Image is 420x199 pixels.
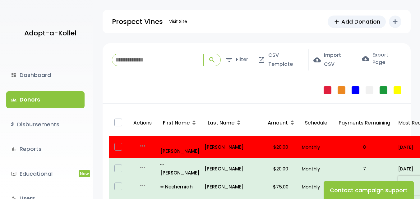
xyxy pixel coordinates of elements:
span: Last Name [208,119,234,126]
span: search [208,56,216,64]
span: First Name [163,119,190,126]
p: Schedule [302,112,330,134]
p: $20.00 [265,143,297,151]
p: [PERSON_NAME] [160,160,200,177]
button: Contact campaign support [324,181,414,199]
a: addAdd Donation [328,16,386,28]
a: Visit Site [166,16,190,28]
p: Prospect Vines [112,16,163,28]
p: 7 [335,165,393,173]
span: Amount [268,119,288,126]
span: cloud_upload [313,56,321,64]
p: Adopt-a-Kollel [24,27,76,39]
a: [PERSON_NAME] [160,138,200,155]
span: Add Donation [341,17,380,26]
span: New [79,170,90,177]
span: open_in_new [258,56,265,64]
button: add [389,16,401,28]
i: bar_chart [11,146,16,152]
p: Actions [130,112,155,134]
a: dashboardDashboard [6,67,85,84]
i: add [391,18,399,25]
a: [PERSON_NAME] [205,183,260,191]
label: Export Page [362,51,401,66]
a: $Disbursements [6,116,85,133]
span: groups [11,97,16,103]
p: $20.00 [265,165,297,173]
a: [PERSON_NAME] [205,143,260,151]
p: Monthly [302,143,330,151]
i: all_inclusive [160,185,165,188]
p: $75.00 [265,183,297,191]
i: all_inclusive [160,163,165,166]
p: 8 [335,143,393,151]
span: cloud_download [362,55,369,62]
p: Nechemiah [160,183,200,191]
span: CSV Template [268,51,304,69]
span: Import CSV [324,51,352,69]
i: more_horiz [139,164,146,171]
i: more_horiz [139,182,146,189]
a: all_inclusive[PERSON_NAME] [160,160,200,177]
span: filter_list [225,56,233,64]
a: all_inclusiveNechemiah [160,183,200,191]
i: $ [11,120,14,129]
i: ondemand_video [11,171,16,177]
p: Monthly [302,165,330,173]
i: dashboard [11,72,16,78]
i: more_horiz [139,142,146,150]
p: Payments Remaining [335,112,393,134]
a: Adopt-a-Kollel [21,18,76,48]
a: groupsDonors [6,91,85,108]
p: Monthly [302,183,330,191]
span: Filter [236,55,248,64]
a: [PERSON_NAME] [205,165,260,173]
button: search [203,54,220,66]
span: add [333,18,340,25]
a: bar_chartReports [6,141,85,157]
a: ondemand_videoEducationalNew [6,165,85,182]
